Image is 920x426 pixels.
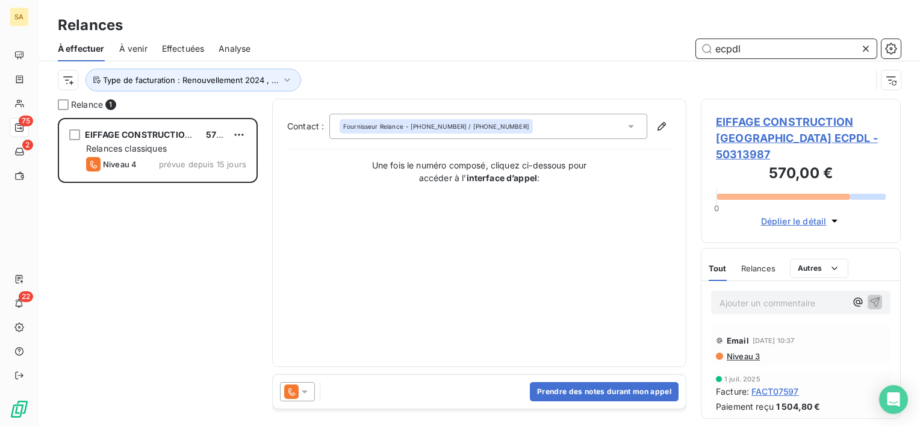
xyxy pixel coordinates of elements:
button: Type de facturation : Renouvellement 2024 , ... [85,69,301,91]
div: grid [58,118,258,426]
h3: 570,00 € [716,162,886,187]
span: 0 [714,203,719,213]
span: Paiement reçu [716,400,774,413]
p: Une fois le numéro composé, cliquez ci-dessous pour accéder à l’ : [359,159,600,184]
strong: interface d’appel [467,173,538,183]
div: Open Intercom Messenger [879,385,908,414]
span: Relances [741,264,775,273]
span: FACT07597 [751,385,798,398]
input: Rechercher [696,39,877,58]
span: Relances classiques [86,143,167,153]
span: À effectuer [58,43,105,55]
span: 1 [105,99,116,110]
span: 22 [19,291,33,302]
span: Niveau 3 [726,351,760,361]
span: Tout [709,264,727,273]
span: Effectuées [162,43,205,55]
span: Facture : [716,385,749,398]
span: Type de facturation : Renouvellement 2024 , ... [103,75,279,85]
h3: Relances [58,14,123,36]
span: prévue depuis 15 jours [159,159,246,169]
button: Autres [790,259,848,278]
span: Analyse [219,43,250,55]
span: Déplier le détail [761,215,827,227]
label: Contact : [287,120,329,132]
span: Fournisseur Relance [343,122,403,131]
span: 1 504,80 € [776,400,821,413]
span: À venir [119,43,148,55]
button: Déplier le détail [757,214,845,228]
div: - [PHONE_NUMBER] / [PHONE_NUMBER] [343,122,529,131]
span: [DATE] 10:37 [753,337,795,344]
span: 1 juil. 2025 [724,375,760,383]
span: Relance [71,99,103,111]
span: 75 [19,116,33,126]
span: Niveau 4 [103,159,137,169]
span: EIFFAGE CONSTRUCTION [GEOGRAPHIC_DATA] ECPDL - 50313987 [716,114,886,162]
span: 570,00 € [206,129,244,140]
span: Email [727,336,749,345]
img: Logo LeanPay [10,400,29,419]
span: EIFFAGE CONSTRUCTION PAYS DE LOIRE ECPDL [85,129,286,140]
span: 2 [22,140,33,150]
div: SA [10,7,29,26]
button: Prendre des notes durant mon appel [530,382,679,401]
